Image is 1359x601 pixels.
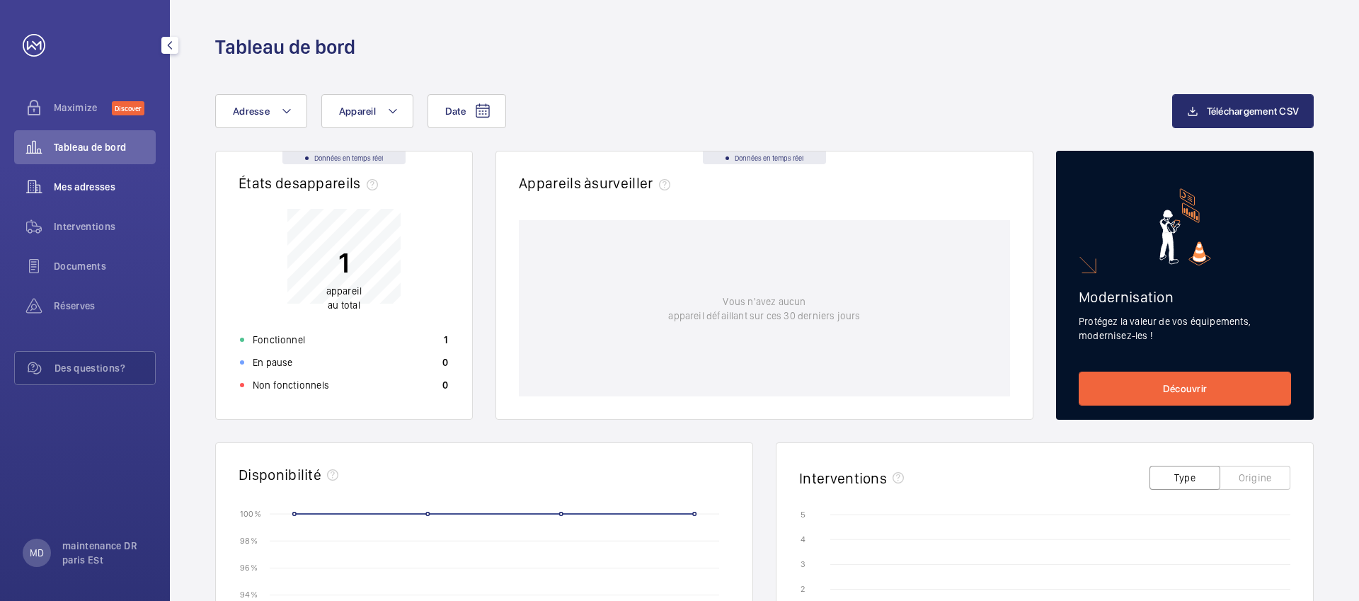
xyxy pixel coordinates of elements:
span: Discover [112,101,144,115]
h1: Tableau de bord [215,34,355,60]
img: marketing-card.svg [1159,188,1211,265]
span: Interventions [54,219,156,234]
span: Réserves [54,299,156,313]
button: Adresse [215,94,307,128]
p: 1 [326,245,362,280]
span: Appareil [339,105,376,117]
p: MD [30,546,44,560]
h2: Disponibilité [239,466,321,483]
span: Date [445,105,466,117]
text: 4 [801,534,805,544]
p: 0 [442,378,448,392]
h2: Modernisation [1079,288,1291,306]
h2: Interventions [799,469,887,487]
text: 96 % [240,563,258,573]
text: 98 % [240,536,258,546]
span: Mes adresses [54,180,156,194]
div: Données en temps réel [282,151,406,164]
p: au total [326,284,362,312]
button: Type [1149,466,1220,490]
p: Vous n'avez aucun appareil défaillant sur ces 30 derniers jours [668,294,860,323]
a: Découvrir [1079,372,1291,406]
button: Origine [1220,466,1290,490]
p: Protégez la valeur de vos équipements, modernisez-les ! [1079,314,1291,343]
span: appareils [299,174,384,192]
p: Non fonctionnels [253,378,329,392]
text: 3 [801,559,805,569]
button: Téléchargement CSV [1172,94,1314,128]
h2: États des [239,174,384,192]
span: Maximize [54,101,112,115]
span: Documents [54,259,156,273]
span: Des questions? [55,361,155,375]
p: maintenance DR paris ESt [62,539,147,567]
button: Appareil [321,94,413,128]
p: Fonctionnel [253,333,305,347]
text: 100 % [240,508,261,518]
span: surveiller [592,174,675,192]
span: appareil [326,285,362,297]
p: En pause [253,355,292,370]
text: 2 [801,584,805,594]
p: 0 [442,355,448,370]
text: 94 % [240,590,258,600]
span: Téléchargement CSV [1207,105,1300,117]
button: Date [428,94,506,128]
p: 1 [444,333,448,347]
span: Adresse [233,105,270,117]
h2: Appareils à [519,174,676,192]
span: Tableau de bord [54,140,156,154]
text: 5 [801,510,805,520]
div: Données en temps réel [703,151,826,164]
